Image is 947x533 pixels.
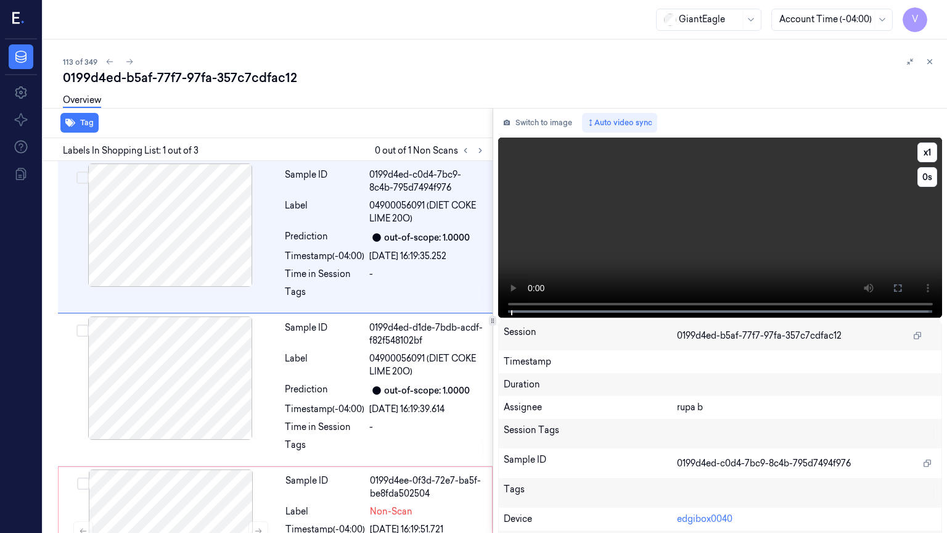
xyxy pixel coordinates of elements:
div: 0199d4ed-d1de-7bdb-acdf-f82f548102bf [369,321,485,347]
div: - [369,268,485,281]
div: Duration [504,378,937,391]
span: 113 of 349 [63,57,97,67]
div: out-of-scope: 1.0000 [384,231,470,244]
div: - [369,421,485,434]
button: Auto video sync [582,113,657,133]
div: Session [504,326,677,345]
div: 0199d4ee-0f3d-72e7-ba5f-be8fda502504 [370,474,485,500]
span: 0 out of 1 Non Scans [375,143,488,158]
button: Switch to image [498,113,577,133]
div: Sample ID [285,168,364,194]
div: Sample ID [285,321,364,347]
button: 0s [917,167,937,187]
span: 0199d4ed-b5af-77f7-97fa-357c7cdfac12 [677,329,842,342]
div: Sample ID [285,474,365,500]
span: Labels In Shopping List: 1 out of 3 [63,144,199,157]
span: Non-Scan [370,505,412,518]
div: Tags [285,286,364,305]
div: Tags [285,439,364,458]
div: 0199d4ed-b5af-77f7-97fa-357c7cdfac12 [63,69,937,86]
a: Overview [63,94,101,108]
div: [DATE] 16:19:39.614 [369,403,485,416]
div: Timestamp (-04:00) [285,250,364,263]
div: Session Tags [504,424,677,444]
div: Tags [504,483,677,503]
div: Timestamp [504,355,937,368]
div: Time in Session [285,421,364,434]
div: Label [285,505,365,518]
div: Device [504,513,677,526]
button: V [903,7,927,32]
span: 0199d4ed-c0d4-7bc9-8c4b-795d7494f976 [677,457,851,470]
span: 04900056091 (DIET COKE LIME 20O) [369,352,485,378]
div: Assignee [504,401,677,414]
button: Select row [76,324,89,337]
div: edgibox0040 [677,513,937,526]
div: rupa b [677,401,937,414]
div: Label [285,199,364,225]
div: Time in Session [285,268,364,281]
div: Prediction [285,383,364,398]
div: out-of-scope: 1.0000 [384,384,470,397]
div: Sample ID [504,453,677,473]
div: [DATE] 16:19:35.252 [369,250,485,263]
button: Select row [76,171,89,184]
div: Timestamp (-04:00) [285,403,364,416]
div: Prediction [285,230,364,245]
button: Tag [60,113,99,133]
button: Select row [77,477,89,490]
div: 0199d4ed-c0d4-7bc9-8c4b-795d7494f976 [369,168,485,194]
span: 04900056091 (DIET COKE LIME 20O) [369,199,485,225]
button: x1 [917,143,937,162]
div: Label [285,352,364,378]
